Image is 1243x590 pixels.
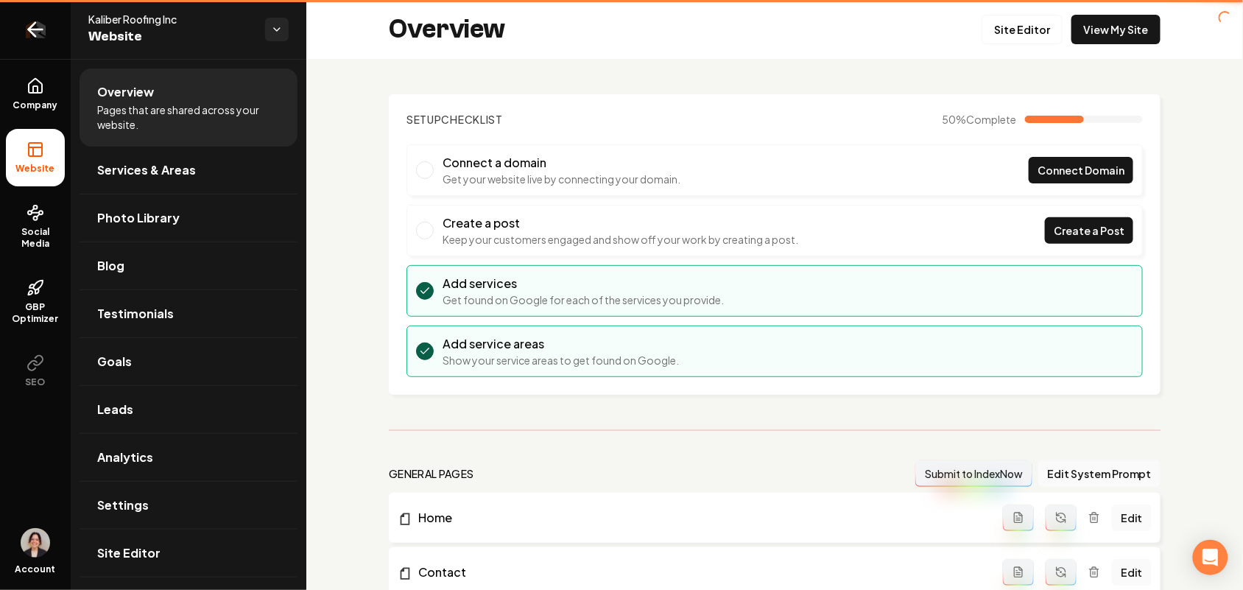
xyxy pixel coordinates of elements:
[389,466,474,481] h2: general pages
[6,301,65,325] span: GBP Optimizer
[80,482,297,529] a: Settings
[80,147,297,194] a: Services & Areas
[15,563,56,575] span: Account
[443,292,724,307] p: Get found on Google for each of the services you provide.
[6,343,65,400] button: SEO
[443,172,680,186] p: Get your website live by connecting your domain.
[21,528,50,558] button: Open user button
[80,194,297,242] a: Photo Library
[443,214,798,232] h3: Create a post
[1112,559,1152,586] a: Edit
[97,161,196,179] span: Services & Areas
[97,353,132,370] span: Goals
[21,528,50,558] img: Brisa Leon
[942,112,1016,127] span: 50 %
[80,242,297,289] a: Blog
[1003,505,1034,531] button: Add admin page prompt
[97,257,124,275] span: Blog
[97,305,174,323] span: Testimonials
[443,335,679,353] h3: Add service areas
[443,232,798,247] p: Keep your customers engaged and show off your work by creating a post.
[88,12,253,27] span: Kaliber Roofing Inc
[915,460,1032,487] button: Submit to IndexNow
[80,434,297,481] a: Analytics
[7,99,64,111] span: Company
[97,83,154,101] span: Overview
[6,226,65,250] span: Social Media
[97,496,149,514] span: Settings
[966,113,1016,126] span: Complete
[80,530,297,577] a: Site Editor
[406,113,442,126] span: Setup
[80,386,297,433] a: Leads
[97,544,161,562] span: Site Editor
[1029,157,1133,183] a: Connect Domain
[1112,505,1152,531] a: Edit
[97,102,280,132] span: Pages that are shared across your website.
[1071,15,1161,44] a: View My Site
[1003,559,1034,586] button: Add admin page prompt
[443,275,724,292] h3: Add services
[6,66,65,123] a: Company
[398,563,1003,581] a: Contact
[1045,217,1133,244] a: Create a Post
[6,192,65,261] a: Social Media
[1193,540,1228,575] div: Open Intercom Messenger
[97,401,133,418] span: Leads
[1038,163,1124,178] span: Connect Domain
[443,154,680,172] h3: Connect a domain
[443,353,679,368] p: Show your service areas to get found on Google.
[97,209,180,227] span: Photo Library
[406,112,503,127] h2: Checklist
[80,338,297,385] a: Goals
[20,376,52,388] span: SEO
[982,15,1063,44] a: Site Editor
[389,15,505,44] h2: Overview
[6,267,65,337] a: GBP Optimizer
[97,449,153,466] span: Analytics
[1054,223,1124,239] span: Create a Post
[1038,460,1161,487] button: Edit System Prompt
[10,163,61,175] span: Website
[398,509,1003,527] a: Home
[80,290,297,337] a: Testimonials
[88,27,253,47] span: Website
